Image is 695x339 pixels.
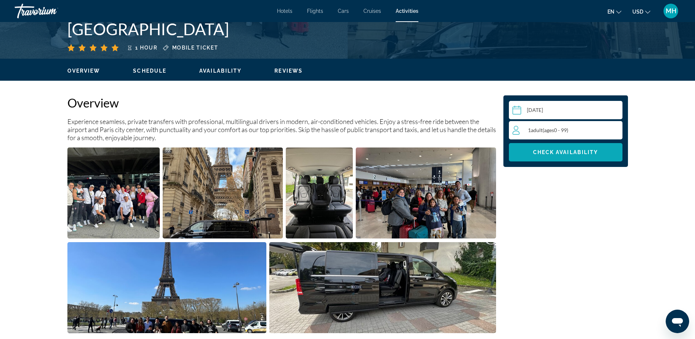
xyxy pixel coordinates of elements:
button: Overview [67,68,100,74]
span: Schedule [133,68,166,74]
button: Change language [607,6,621,17]
a: Cars [338,8,349,14]
span: ( 0 - 99) [543,127,568,133]
a: Hotels [277,8,292,14]
span: Adult [531,127,543,133]
button: Open full-screen image slider [356,147,496,239]
h2: Overview [67,95,496,110]
span: Check Availability [533,149,598,155]
span: en [607,9,614,15]
span: 1 hour [135,45,158,51]
button: Open full-screen image slider [286,147,353,239]
a: Activities [396,8,418,14]
button: Reviews [274,68,303,74]
span: Reviews [274,68,303,74]
span: Overview [67,68,100,74]
a: Cruises [363,8,381,14]
a: Travorium [15,1,88,21]
span: USD [632,9,643,15]
button: Open full-screen image slider [163,147,283,239]
iframe: Button to launch messaging window [666,310,689,333]
button: Travelers: 1 adult, 0 children [509,121,622,139]
a: Flights [307,8,323,14]
button: Change currency [632,6,650,17]
button: Check Availability [509,143,622,161]
p: Experience seamless, private transfers with professional, multilingual drivers in modern, air-con... [67,117,496,142]
button: Availability [199,68,241,74]
button: Open full-screen image slider [67,242,267,333]
span: 1 [528,127,568,133]
span: MH [666,7,676,15]
span: ages [544,127,554,133]
span: Mobile ticket [172,45,218,51]
button: Open full-screen image slider [67,147,160,239]
button: Schedule [133,68,166,74]
span: Availability [199,68,241,74]
button: User Menu [661,3,680,19]
button: Open full-screen image slider [269,242,496,333]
